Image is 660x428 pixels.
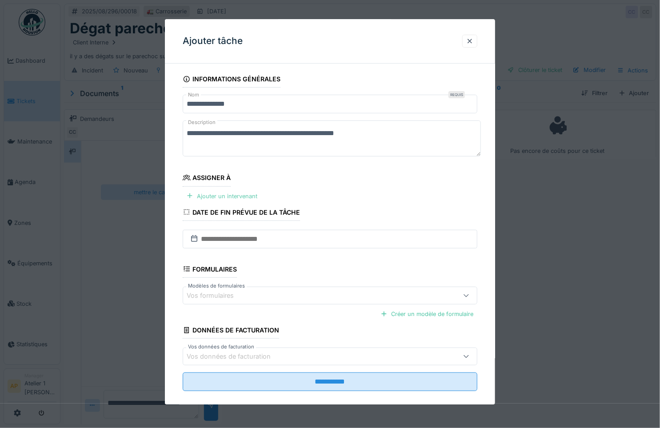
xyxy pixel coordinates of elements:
div: Créer un modèle de formulaire [377,308,477,320]
label: Vos données de facturation [186,344,256,351]
div: Données de facturation [183,324,279,339]
div: Requis [448,91,465,98]
div: Informations générales [183,72,280,88]
label: Modèles de formulaires [186,282,247,290]
div: Date de fin prévue de la tâche [183,206,300,221]
label: Nom [186,91,201,99]
div: Ajouter un intervenant [183,190,261,202]
label: Description [186,117,217,128]
div: Formulaires [183,263,237,278]
div: Assigner à [183,172,231,187]
div: Vos formulaires [187,291,246,300]
div: Vos données de facturation [187,352,283,362]
h3: Ajouter tâche [183,36,243,47]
